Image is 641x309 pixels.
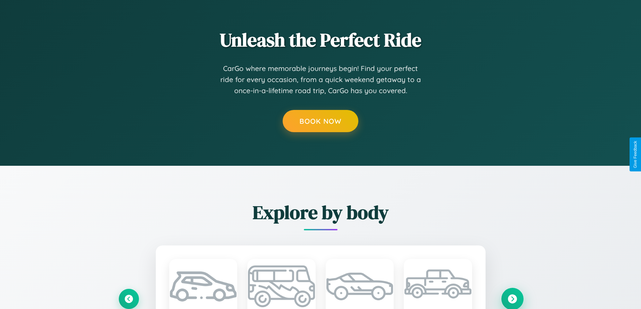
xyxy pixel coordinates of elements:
[119,27,523,53] h2: Unleash the Perfect Ride
[283,110,358,132] button: Book Now
[220,63,422,96] p: CarGo where memorable journeys begin! Find your perfect ride for every occasion, from a quick wee...
[119,199,523,225] h2: Explore by body
[633,141,638,168] div: Give Feedback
